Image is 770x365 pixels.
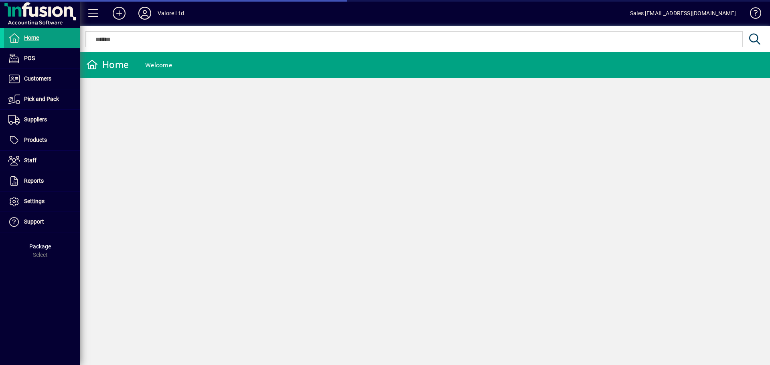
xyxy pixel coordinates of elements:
span: Home [24,34,39,41]
button: Add [106,6,132,20]
span: POS [24,55,35,61]
span: Reports [24,177,44,184]
span: Settings [24,198,45,204]
div: Sales [EMAIL_ADDRESS][DOMAIN_NAME] [630,7,736,20]
a: Suppliers [4,110,80,130]
a: Settings [4,192,80,212]
div: Welcome [145,59,172,72]
a: Support [4,212,80,232]
a: POS [4,48,80,69]
span: Products [24,137,47,143]
span: Support [24,218,44,225]
div: Home [86,58,129,71]
a: Customers [4,69,80,89]
a: Products [4,130,80,150]
a: Reports [4,171,80,191]
a: Staff [4,151,80,171]
span: Staff [24,157,36,163]
span: Pick and Pack [24,96,59,102]
button: Profile [132,6,158,20]
a: Knowledge Base [744,2,760,28]
span: Customers [24,75,51,82]
span: Package [29,243,51,250]
span: Suppliers [24,116,47,123]
a: Pick and Pack [4,89,80,109]
div: Valore Ltd [158,7,184,20]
